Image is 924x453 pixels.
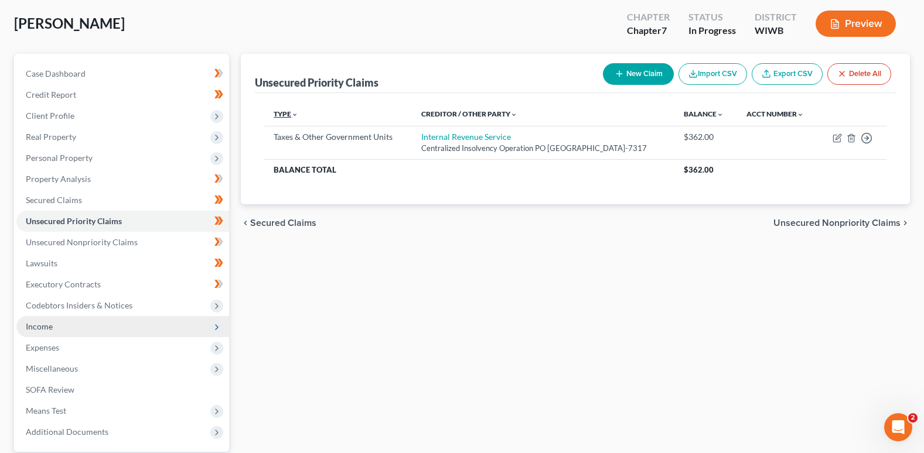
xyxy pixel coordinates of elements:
[16,63,229,84] a: Case Dashboard
[241,218,250,228] i: chevron_left
[662,25,667,36] span: 7
[421,143,664,154] div: Centralized Insolvency Operation PO [GEOGRAPHIC_DATA]-7317
[688,24,736,37] div: In Progress
[26,68,86,78] span: Case Dashboard
[26,153,93,163] span: Personal Property
[816,11,896,37] button: Preview
[250,218,316,228] span: Secured Claims
[274,131,403,143] div: Taxes & Other Government Units
[14,15,125,32] span: [PERSON_NAME]
[717,111,724,118] i: expand_more
[16,84,229,105] a: Credit Report
[16,232,229,253] a: Unsecured Nonpriority Claims
[16,379,229,400] a: SOFA Review
[773,218,910,228] button: Unsecured Nonpriority Claims chevron_right
[421,109,517,118] a: Creditor / Other Partyexpand_more
[688,11,736,24] div: Status
[264,159,674,180] th: Balance Total
[746,109,804,118] a: Acct Numberexpand_more
[773,218,901,228] span: Unsecured Nonpriority Claims
[26,363,78,373] span: Miscellaneous
[16,253,229,274] a: Lawsuits
[510,111,517,118] i: expand_more
[16,169,229,190] a: Property Analysis
[26,385,74,394] span: SOFA Review
[797,111,804,118] i: expand_more
[26,174,91,184] span: Property Analysis
[26,321,53,331] span: Income
[684,109,724,118] a: Balanceexpand_more
[684,165,714,174] span: $362.00
[16,190,229,211] a: Secured Claims
[627,11,670,24] div: Chapter
[26,216,122,226] span: Unsecured Priority Claims
[241,218,316,228] button: chevron_left Secured Claims
[684,131,728,143] div: $362.00
[26,300,132,310] span: Codebtors Insiders & Notices
[26,132,76,142] span: Real Property
[26,342,59,352] span: Expenses
[16,274,229,295] a: Executory Contracts
[26,111,74,121] span: Client Profile
[755,24,797,37] div: WIWB
[603,63,674,85] button: New Claim
[678,63,747,85] button: Import CSV
[901,218,910,228] i: chevron_right
[274,109,298,118] a: Typeexpand_more
[26,90,76,99] span: Credit Report
[26,427,108,437] span: Additional Documents
[255,75,379,90] div: Unsecured Priority Claims
[908,413,918,423] span: 2
[26,258,57,268] span: Lawsuits
[26,279,101,289] span: Executory Contracts
[884,413,912,441] iframe: Intercom live chat
[421,132,511,142] a: Internal Revenue Service
[291,111,298,118] i: expand_more
[26,237,138,247] span: Unsecured Nonpriority Claims
[16,211,229,232] a: Unsecured Priority Claims
[26,195,82,205] span: Secured Claims
[752,63,823,85] a: Export CSV
[26,406,66,416] span: Means Test
[755,11,797,24] div: District
[827,63,891,85] button: Delete All
[627,24,670,37] div: Chapter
